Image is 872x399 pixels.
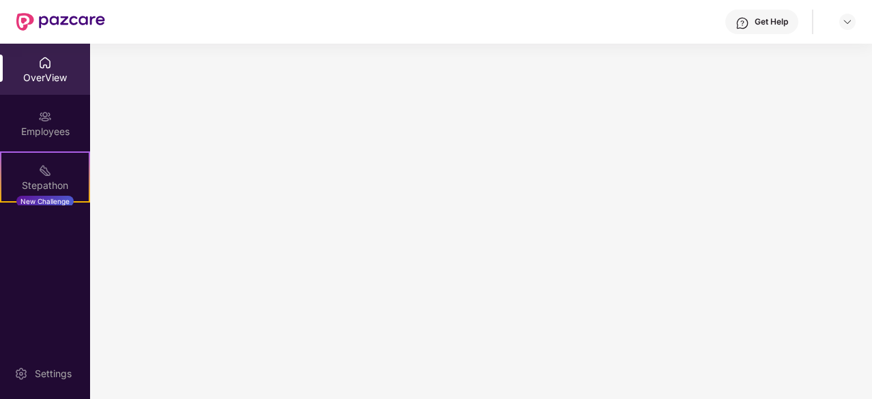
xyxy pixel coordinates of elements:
[38,164,52,177] img: svg+xml;base64,PHN2ZyB4bWxucz0iaHR0cDovL3d3dy53My5vcmcvMjAwMC9zdmciIHdpZHRoPSIyMSIgaGVpZ2h0PSIyMC...
[842,16,853,27] img: svg+xml;base64,PHN2ZyBpZD0iRHJvcGRvd24tMzJ4MzIiIHhtbG5zPSJodHRwOi8vd3d3LnczLm9yZy8yMDAwL3N2ZyIgd2...
[736,16,749,30] img: svg+xml;base64,PHN2ZyBpZD0iSGVscC0zMngzMiIgeG1sbnM9Imh0dHA6Ly93d3cudzMub3JnLzIwMDAvc3ZnIiB3aWR0aD...
[755,16,788,27] div: Get Help
[14,367,28,381] img: svg+xml;base64,PHN2ZyBpZD0iU2V0dGluZy0yMHgyMCIgeG1sbnM9Imh0dHA6Ly93d3cudzMub3JnLzIwMDAvc3ZnIiB3aW...
[1,179,89,192] div: Stepathon
[16,196,74,207] div: New Challenge
[16,13,105,31] img: New Pazcare Logo
[38,110,52,123] img: svg+xml;base64,PHN2ZyBpZD0iRW1wbG95ZWVzIiB4bWxucz0iaHR0cDovL3d3dy53My5vcmcvMjAwMC9zdmciIHdpZHRoPS...
[31,367,76,381] div: Settings
[38,56,52,70] img: svg+xml;base64,PHN2ZyBpZD0iSG9tZSIgeG1sbnM9Imh0dHA6Ly93d3cudzMub3JnLzIwMDAvc3ZnIiB3aWR0aD0iMjAiIG...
